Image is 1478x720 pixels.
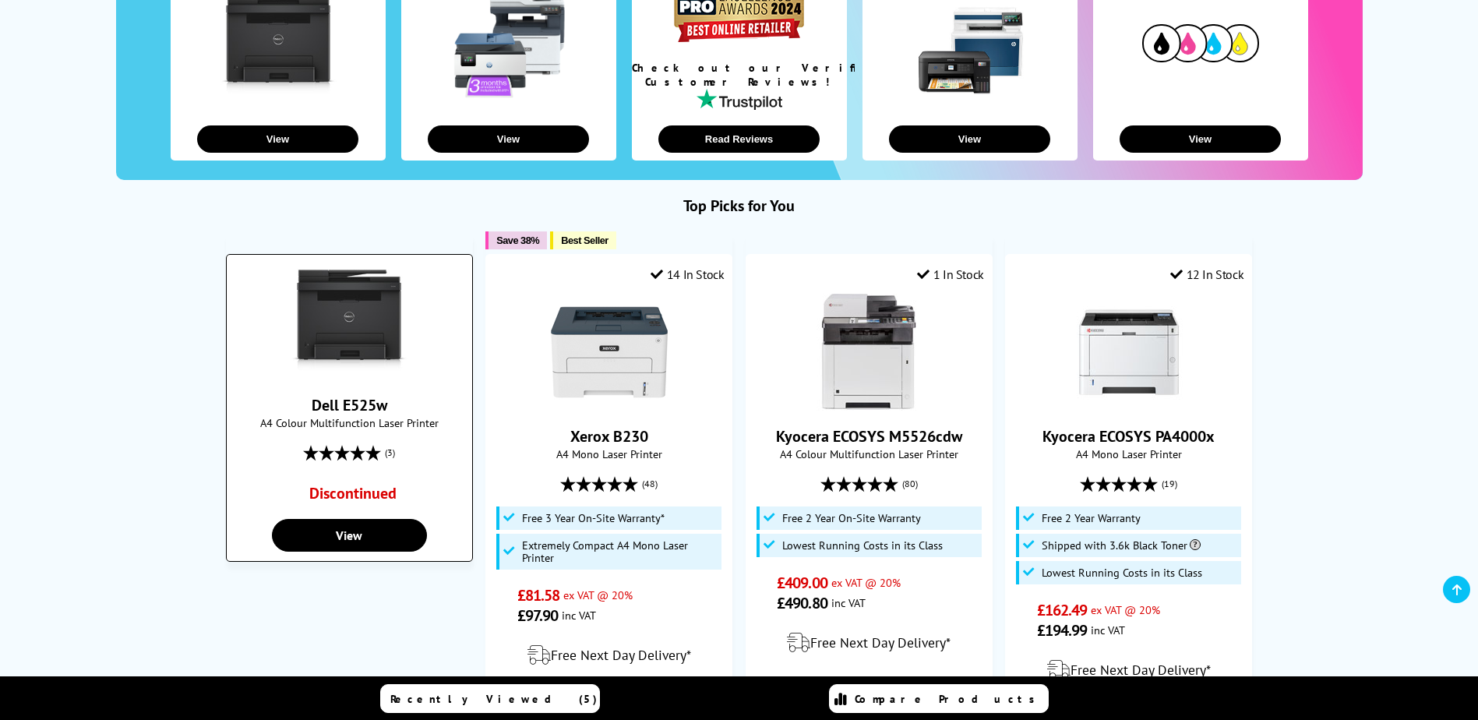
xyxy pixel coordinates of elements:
span: £162.49 [1037,600,1088,620]
span: inc VAT [831,595,866,610]
span: (19) [1162,469,1177,499]
span: A4 Colour Multifunction Laser Printer [754,446,984,461]
span: Lowest Running Costs in its Class [782,539,943,552]
button: Read Reviews [658,125,820,153]
span: Extremely Compact A4 Mono Laser Printer [522,539,718,564]
span: Recently Viewed (5) [390,692,598,706]
span: (48) [642,469,658,499]
button: View [889,125,1050,153]
span: Save 38% [496,235,539,246]
a: Recently Viewed (5) [380,684,600,713]
a: Kyocera ECOSYS PA4000x [1042,426,1215,446]
span: Free 2 Year Warranty [1042,512,1141,524]
a: Dell E525w [291,367,407,383]
button: Save 38% [485,231,547,249]
img: Xerox B230 [551,294,668,411]
div: Check out our Verified Customer Reviews! [632,61,847,89]
span: inc VAT [1091,623,1125,637]
span: Compare Products [855,692,1043,706]
img: Kyocera ECOSYS M5526cdw [810,294,927,411]
span: £194.99 [1037,620,1088,641]
span: (80) [902,469,918,499]
div: modal_delivery [1014,648,1243,692]
span: Free 3 Year On-Site Warranty* [522,512,665,524]
div: Discontinued [257,483,441,511]
a: Kyocera ECOSYS M5526cdw [810,398,927,414]
div: 12 In Stock [1170,266,1243,282]
span: Lowest Running Costs in its Class [1042,566,1202,579]
span: Best Seller [561,235,608,246]
img: Dell E525w [291,263,407,379]
a: Kyocera ECOSYS M5526cdw [776,426,962,446]
a: Xerox B230 [551,398,668,414]
span: A4 Mono Laser Printer [494,446,724,461]
span: (3) [385,438,395,468]
span: £409.00 [777,573,827,593]
span: A4 Mono Laser Printer [1014,446,1243,461]
span: Shipped with 3.6k Black Toner [1042,539,1201,552]
span: ex VAT @ 20% [1091,602,1160,617]
button: Best Seller [550,231,616,249]
span: ex VAT @ 20% [831,575,901,590]
div: 1 In Stock [917,266,984,282]
span: £490.80 [777,593,827,613]
button: View [197,125,358,153]
a: View [272,519,428,552]
div: modal_delivery [754,621,984,665]
a: Dell E525w [312,395,387,415]
span: ex VAT @ 20% [563,588,633,602]
a: Kyocera ECOSYS PA4000x [1071,398,1187,414]
div: 14 In Stock [651,266,724,282]
span: A4 Colour Multifunction Laser Printer [235,415,464,430]
span: £97.90 [517,605,559,626]
img: Kyocera ECOSYS PA4000x [1071,294,1187,411]
a: Xerox B230 [570,426,648,446]
a: Compare Products [829,684,1049,713]
span: inc VAT [562,608,596,623]
span: Free 2 Year On-Site Warranty [782,512,921,524]
button: View [428,125,589,153]
span: £81.58 [517,585,560,605]
div: modal_delivery [494,634,724,677]
button: View [1120,125,1281,153]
